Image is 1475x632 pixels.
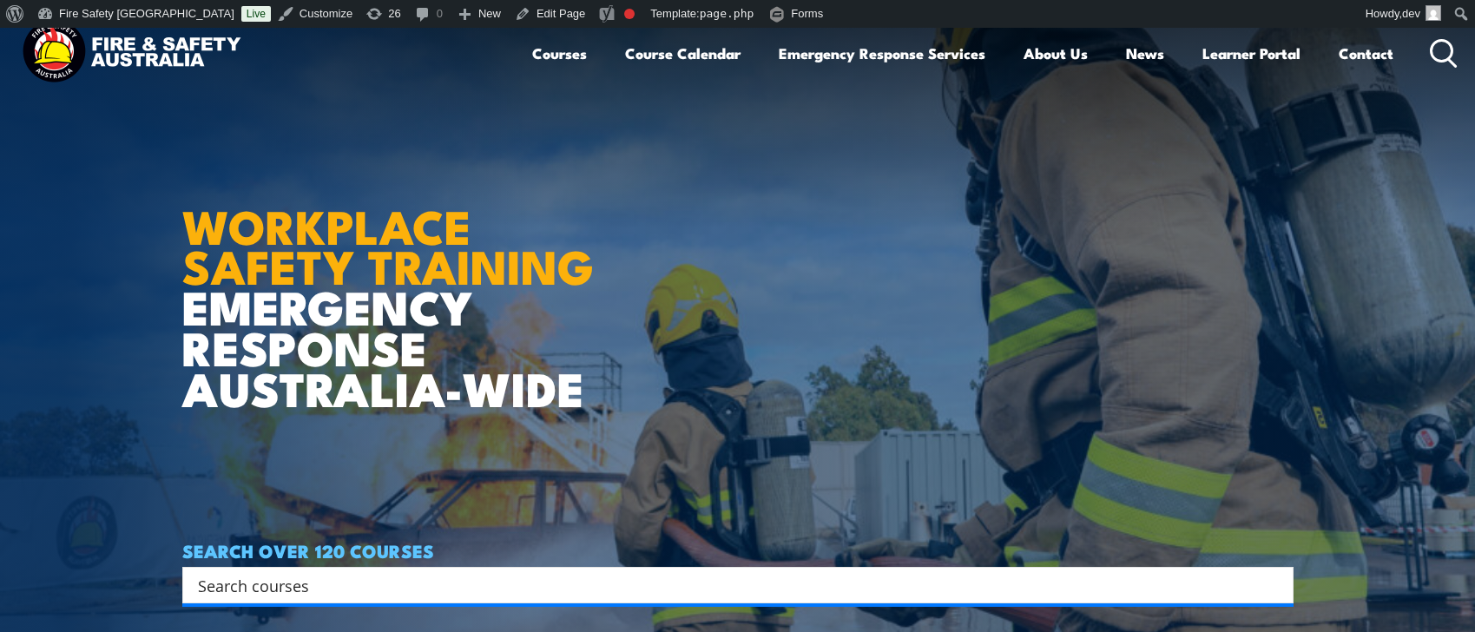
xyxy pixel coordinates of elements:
a: Learner Portal [1202,30,1301,76]
a: Live [241,6,271,22]
a: About Us [1024,30,1088,76]
h4: SEARCH OVER 120 COURSES [182,541,1294,560]
input: Search input [198,572,1255,598]
a: Courses [532,30,587,76]
span: page.php [700,7,754,20]
button: Search magnifier button [1263,573,1287,597]
a: Emergency Response Services [779,30,985,76]
a: Contact [1339,30,1393,76]
span: dev [1402,7,1420,20]
form: Search form [201,573,1259,597]
a: News [1126,30,1164,76]
a: Course Calendar [625,30,741,76]
div: Needs improvement [624,9,635,19]
strong: WORKPLACE SAFETY TRAINING [182,188,594,301]
h1: EMERGENCY RESPONSE AUSTRALIA-WIDE [182,161,607,408]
